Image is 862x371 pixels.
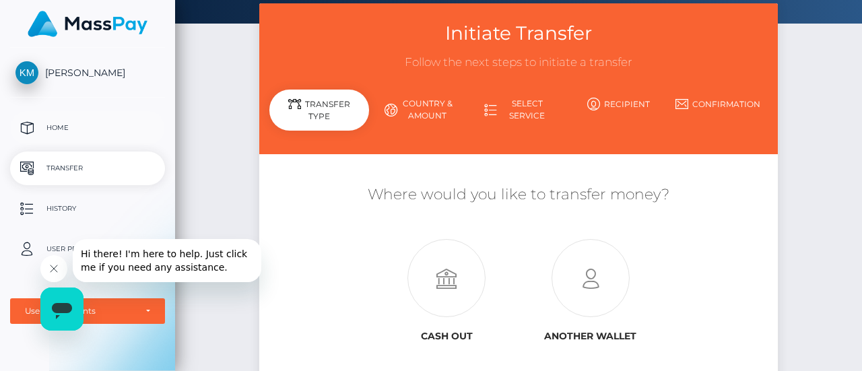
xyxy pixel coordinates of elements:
img: MassPay [28,11,147,37]
iframe: Message from company [73,239,261,282]
p: Home [15,118,160,138]
div: User Agreements [25,306,135,316]
button: User Agreements [10,298,165,324]
a: Confirmation [668,92,768,116]
p: Transfer [15,158,160,178]
span: [PERSON_NAME] [10,67,165,79]
div: Transfer Type [269,90,369,131]
iframe: Close message [40,255,67,282]
a: Recipient [568,92,668,116]
p: History [15,199,160,219]
h5: Where would you like to transfer money? [269,184,768,205]
p: User Profile [15,239,160,259]
a: User Profile [10,232,165,266]
h6: Another wallet [529,331,653,342]
a: Home [10,111,165,145]
a: Country & Amount [369,92,469,127]
h3: Initiate Transfer [269,20,768,46]
h6: Cash out [385,331,508,342]
a: Transfer [10,151,165,185]
iframe: Button to launch messaging window [40,288,84,331]
h3: Follow the next steps to initiate a transfer [269,55,768,71]
a: History [10,192,165,226]
a: Select Service [469,92,568,127]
